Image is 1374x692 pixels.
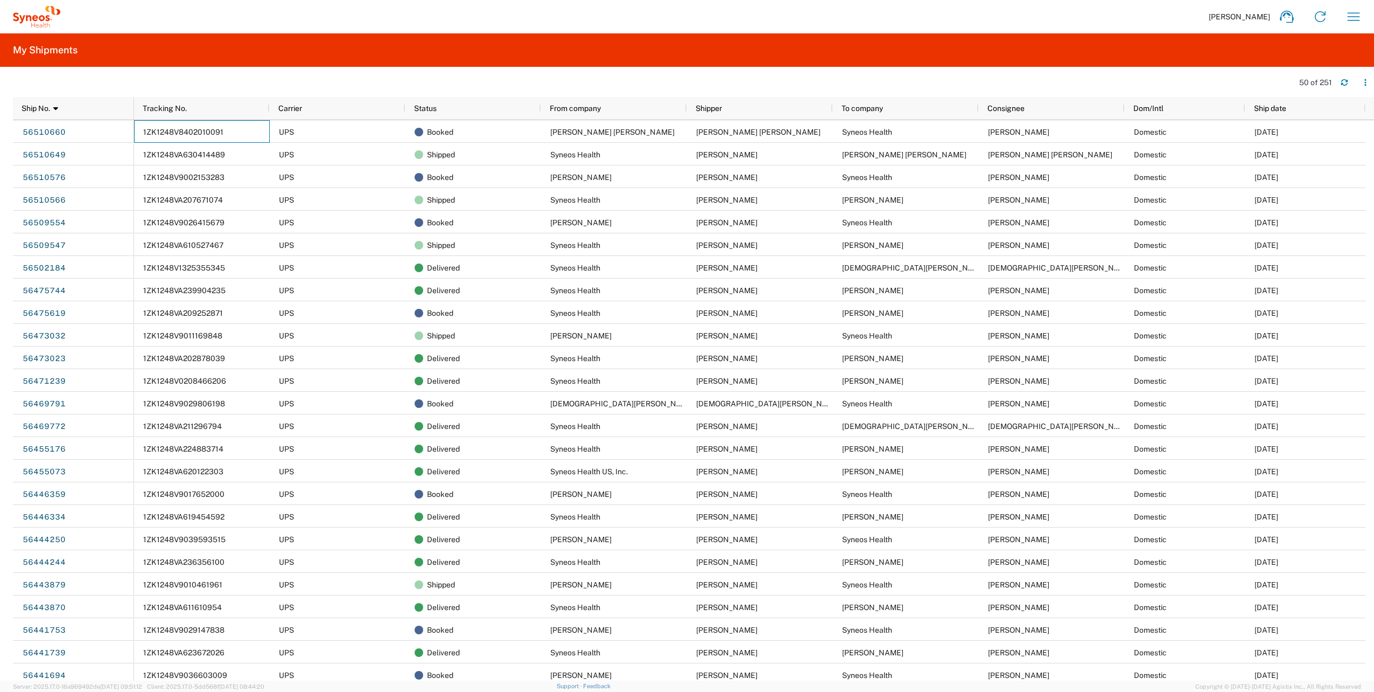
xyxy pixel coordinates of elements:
[842,626,892,634] span: Syneos Health
[1254,580,1278,589] span: 08/08/2025
[842,445,903,453] span: Catherine Devine
[427,641,460,664] span: Delivered
[278,104,302,113] span: Carrier
[696,490,758,499] span: Melissa Bojorquez
[1134,128,1167,136] span: Domestic
[279,354,294,363] span: UPS
[550,445,600,453] span: Syneos Health
[988,422,1133,431] span: Kristen Ingerto
[427,438,460,460] span: Delivered
[279,671,294,680] span: UPS
[279,513,294,521] span: UPS
[279,445,294,453] span: UPS
[1254,603,1278,612] span: 08/08/2025
[842,150,966,159] span: Surendhar Reddy Chepyala
[22,440,66,458] a: 56455176
[1254,399,1278,408] span: 08/12/2025
[1254,377,1278,385] span: 08/12/2025
[22,553,66,571] a: 56444244
[143,513,225,521] span: 1ZK1248VA619454592
[22,327,66,344] a: 56473032
[22,395,66,412] a: 56469791
[1134,331,1167,340] span: Domestic
[1134,445,1167,453] span: Domestic
[279,558,294,566] span: UPS
[988,173,1049,182] span: Ayman Abboud
[279,603,294,612] span: UPS
[696,264,758,272] span: Ayman Abboud
[1134,580,1167,589] span: Domestic
[1254,196,1278,204] span: 08/15/2025
[988,150,1112,159] span: Surendhar Reddy Chepyala
[988,671,1049,680] span: Ayman Abboud
[988,309,1049,317] span: Kimberly Birdsell
[988,354,1049,363] span: Laura Watson
[1134,286,1167,295] span: Domestic
[147,683,264,690] span: Client: 2025.17.0-5dd568f
[1134,264,1167,272] span: Domestic
[143,331,222,340] span: 1ZK1248V9011169848
[143,196,223,204] span: 1ZK1248VA207671074
[13,683,142,690] span: Server: 2025.17.0-16a969492de
[1254,490,1278,499] span: 08/08/2025
[22,486,66,503] a: 56446359
[1209,12,1270,22] span: [PERSON_NAME]
[1254,150,1278,159] span: 08/15/2025
[1134,467,1167,476] span: Domestic
[427,324,455,347] span: Shipped
[143,648,225,657] span: 1ZK1248VA623672026
[22,667,66,684] a: 56441694
[1254,671,1278,680] span: 08/08/2025
[427,347,460,370] span: Delivered
[550,218,612,227] span: Stephanie Cullars
[842,648,903,657] span: Nichole Changaris
[279,580,294,589] span: UPS
[22,146,66,163] a: 56510649
[696,331,758,340] span: Laura Watson
[1254,467,1278,476] span: 08/11/2025
[988,467,1049,476] span: Lena Pearl
[427,211,453,234] span: Booked
[143,671,227,680] span: 1ZK1248V9036603009
[22,621,66,639] a: 56441753
[696,354,758,363] span: Ayman Abboud
[13,44,78,57] h2: My Shipments
[842,354,903,363] span: Laura Watson
[279,535,294,544] span: UPS
[1254,331,1278,340] span: 08/12/2025
[1134,671,1167,680] span: Domestic
[696,535,758,544] span: Jared Bruggerman
[557,683,584,689] a: Support
[842,331,892,340] span: Syneos Health
[1254,173,1278,182] span: 08/15/2025
[1254,286,1278,295] span: 08/13/2025
[22,305,66,322] a: 56475619
[842,104,883,113] span: To company
[696,648,758,657] span: Ayman Abboud
[842,467,903,476] span: Lena Pearl
[550,173,612,182] span: Tahreem Sarwar
[1254,128,1278,136] span: 08/15/2025
[988,626,1049,634] span: Ayman Abboud
[22,508,66,525] a: 56446334
[988,241,1049,250] span: Stephanie Cullars
[842,286,903,295] span: Joseph Feher
[1254,535,1278,544] span: 08/08/2025
[988,535,1049,544] span: Ayman Abboud
[427,460,460,483] span: Delivered
[696,603,758,612] span: Ayman Abboud
[279,467,294,476] span: UPS
[842,671,892,680] span: Syneos Health
[696,286,758,295] span: Ayman Abboud
[988,331,1049,340] span: Ayman Abboud
[279,422,294,431] span: UPS
[696,671,758,680] span: Mary Martini
[427,257,460,279] span: Delivered
[1134,173,1167,182] span: Domestic
[427,596,460,619] span: Delivered
[550,104,601,113] span: From company
[279,626,294,634] span: UPS
[279,150,294,159] span: UPS
[696,513,758,521] span: Ayman Abboud
[988,513,1049,521] span: Melissa Bojorquez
